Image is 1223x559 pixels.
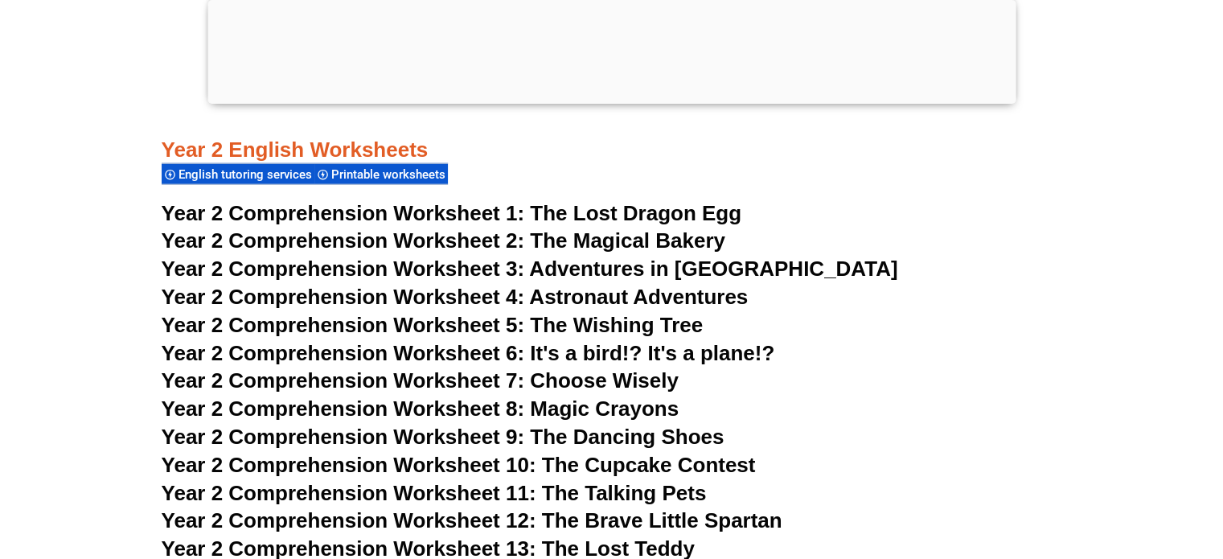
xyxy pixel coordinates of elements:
[179,167,317,182] span: English tutoring services
[331,167,450,182] span: Printable worksheets
[162,285,749,309] a: Year 2 Comprehension Worksheet 4: Astronaut Adventures
[162,228,725,253] a: Year 2 Comprehension Worksheet 2: The Magical Bakery
[162,453,756,477] a: Year 2 Comprehension Worksheet 10: The Cupcake Contest
[162,285,525,309] span: Year 2 Comprehension Worksheet 4:
[162,397,679,421] a: Year 2 Comprehension Worksheet 8: Magic Crayons
[162,257,525,281] span: Year 2 Comprehension Worksheet 3:
[314,163,448,185] div: Printable worksheets
[162,313,704,337] a: Year 2 Comprehension Worksheet 5: The Wishing Tree
[162,228,525,253] span: Year 2 Comprehension Worksheet 2:
[529,285,748,309] span: Astronaut Adventures
[162,313,525,337] span: Year 2 Comprehension Worksheet 5:
[530,313,703,337] span: The Wishing Tree
[530,228,725,253] span: The Magical Bakery
[530,201,741,225] span: The Lost Dragon Egg
[162,368,679,393] a: Year 2 Comprehension Worksheet 7: Choose Wisely
[530,368,679,393] span: Choose Wisely
[162,508,782,532] a: Year 2 Comprehension Worksheet 12: The Brave Little Spartan
[529,257,897,281] span: Adventures in [GEOGRAPHIC_DATA]
[162,201,525,225] span: Year 2 Comprehension Worksheet 1:
[162,425,724,449] a: Year 2 Comprehension Worksheet 9: The Dancing Shoes
[162,82,1062,163] h3: Year 2 English Worksheets
[162,257,898,281] a: Year 2 Comprehension Worksheet 3: Adventures in [GEOGRAPHIC_DATA]
[162,341,775,365] a: Year 2 Comprehension Worksheet 6: It's a bird!? It's a plane!?
[162,163,314,185] div: English tutoring services
[162,368,525,393] span: Year 2 Comprehension Worksheet 7:
[955,378,1223,559] iframe: Chat Widget
[162,481,707,505] a: Year 2 Comprehension Worksheet 11: The Talking Pets
[162,201,741,225] a: Year 2 Comprehension Worksheet 1: The Lost Dragon Egg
